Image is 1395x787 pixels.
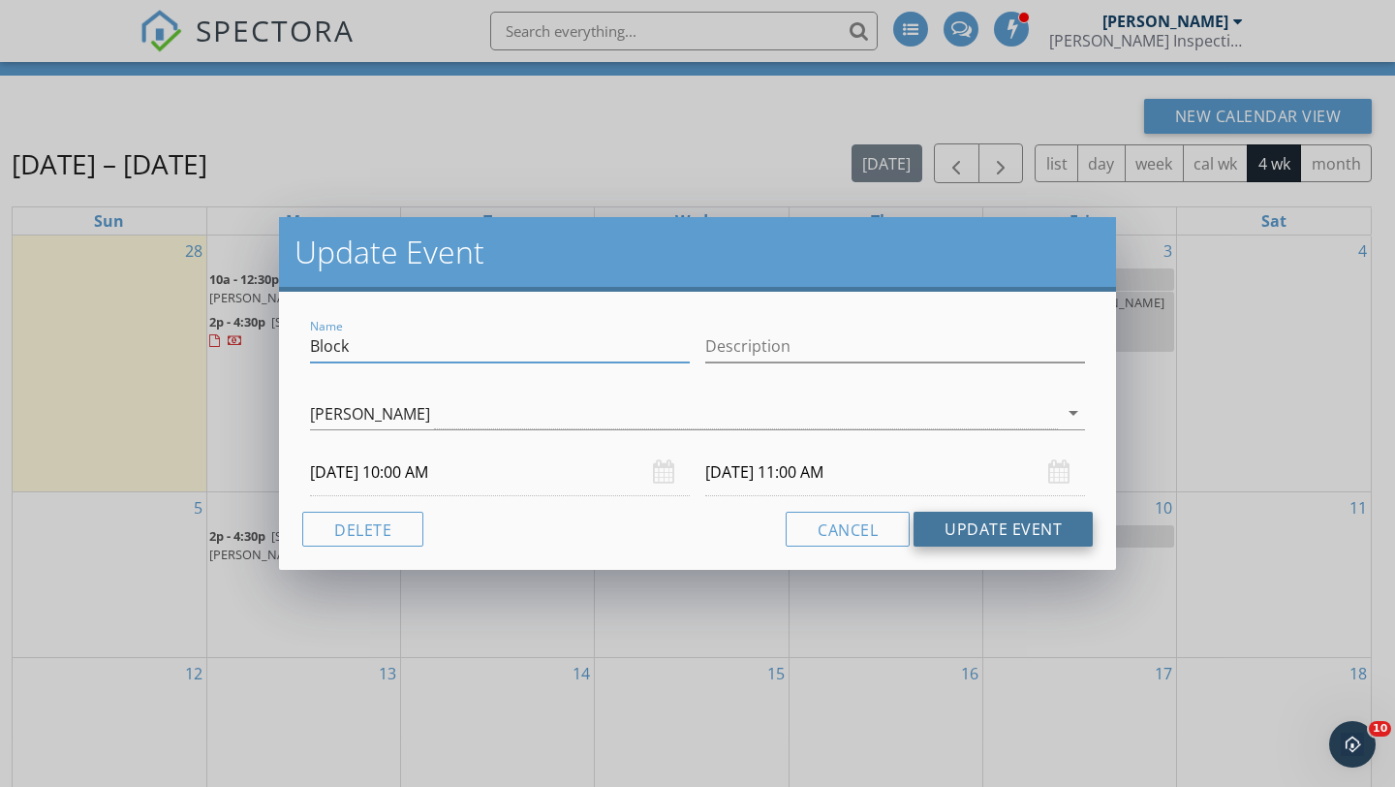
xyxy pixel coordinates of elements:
[786,512,910,547] button: Cancel
[1329,721,1376,768] iframe: Intercom live chat
[1062,401,1085,425] i: arrow_drop_down
[705,449,1085,496] input: Select date
[294,233,1100,271] h2: Update Event
[914,512,1093,547] button: Update Event
[310,449,690,496] input: Select date
[1369,721,1391,737] span: 10
[302,512,423,547] button: Delete
[310,405,430,423] div: [PERSON_NAME]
